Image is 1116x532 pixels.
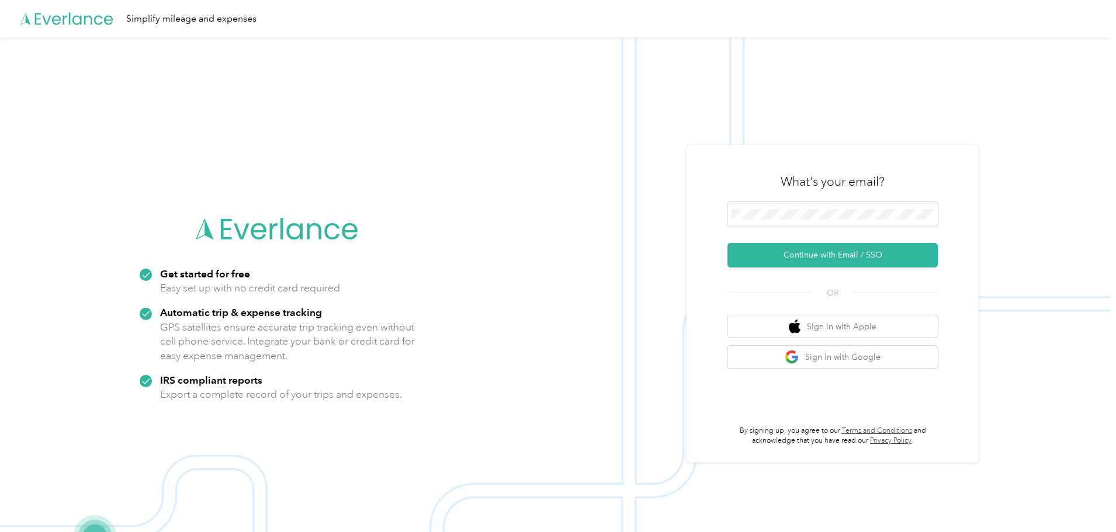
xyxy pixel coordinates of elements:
[727,315,938,338] button: apple logoSign in with Apple
[781,173,885,190] h3: What's your email?
[727,426,938,446] p: By signing up, you agree to our and acknowledge that you have read our .
[842,426,912,435] a: Terms and Conditions
[160,267,250,280] strong: Get started for free
[789,319,800,334] img: apple logo
[160,320,415,363] p: GPS satellites ensure accurate trip tracking even without cell phone service. Integrate your bank...
[727,243,938,267] button: Continue with Email / SSO
[126,12,257,26] div: Simplify mileage and expenses
[160,281,340,295] p: Easy set up with no credit card required
[727,346,938,368] button: google logoSign in with Google
[160,387,402,402] p: Export a complete record of your trips and expenses.
[785,350,799,364] img: google logo
[160,306,322,318] strong: Automatic trip & expense tracking
[812,287,853,299] span: OR
[870,436,911,445] a: Privacy Policy
[160,374,262,386] strong: IRS compliant reports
